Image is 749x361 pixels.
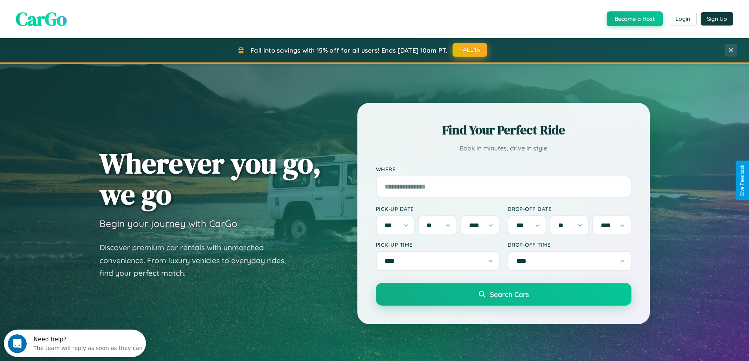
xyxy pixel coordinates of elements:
[376,241,500,248] label: Pick-up Time
[376,283,631,306] button: Search Cars
[453,43,487,57] button: FALL15
[508,205,631,212] label: Drop-off Date
[376,143,631,154] p: Book in minutes, drive in style
[376,121,631,139] h2: Find Your Perfect Ride
[4,330,146,357] iframe: Intercom live chat discovery launcher
[607,11,663,26] button: Become a Host
[250,46,447,54] span: Fall into savings with 15% off for all users! Ends [DATE] 10am PT.
[740,165,745,196] div: Give Feedback
[376,205,500,212] label: Pick-up Date
[99,241,296,280] p: Discover premium car rentals with unmatched convenience. From luxury vehicles to everyday rides, ...
[701,12,733,26] button: Sign Up
[16,6,67,32] span: CarGo
[8,334,27,353] iframe: Intercom live chat
[99,148,321,210] h1: Wherever you go, we go
[508,241,631,248] label: Drop-off Time
[29,7,139,13] div: Need help?
[376,166,631,172] label: Where
[3,3,146,25] div: Open Intercom Messenger
[29,13,139,21] div: The team will reply as soon as they can
[669,12,697,26] button: Login
[490,290,529,299] span: Search Cars
[99,218,237,229] h3: Begin your journey with CarGo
